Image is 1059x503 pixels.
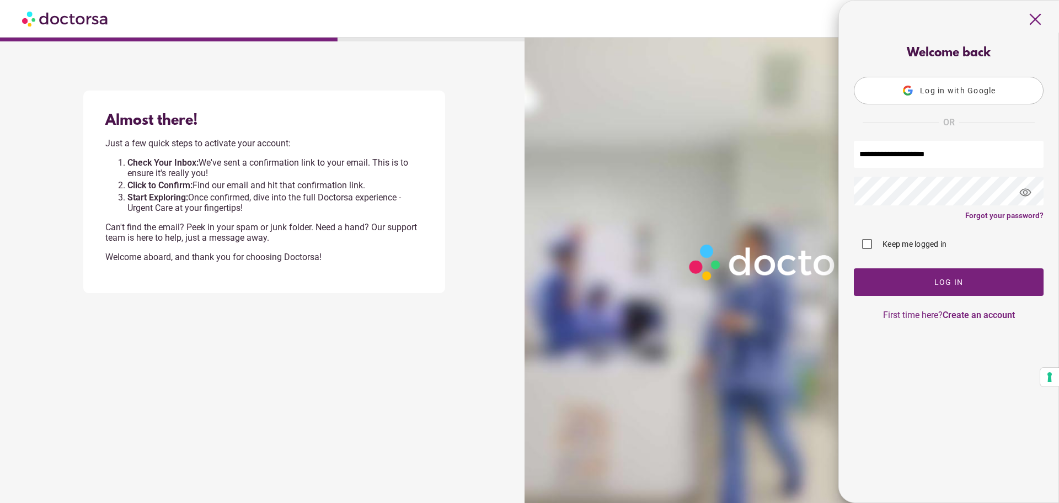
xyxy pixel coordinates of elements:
[854,268,1044,296] button: Log In
[1040,368,1059,386] button: Your consent preferences for tracking technologies
[683,239,895,286] img: Logo-Doctorsa-trans-White-partial-flat.png
[127,180,423,190] li: Find our email and hit that confirmation link.
[127,157,199,168] strong: Check Your Inbox:
[934,278,964,287] span: Log In
[105,138,423,149] p: Just a few quick steps to activate your account:
[1010,178,1040,208] span: visibility
[965,211,1044,220] a: Forgot your password?
[854,46,1044,60] div: Welcome back
[127,180,192,190] strong: Click to Confirm:
[105,222,423,243] p: Can't find the email? Peek in your spam or junk folder. Need a hand? Our support team is here to ...
[943,115,955,130] span: OR
[920,86,996,95] span: Log in with Google
[127,192,423,213] li: Once confirmed, dive into the full Doctorsa experience - Urgent Care at your fingertips!
[105,252,423,262] p: Welcome aboard, and thank you for choosing Doctorsa!
[127,157,423,178] li: We've sent a confirmation link to your email. This is to ensure it's really you!
[880,239,946,250] label: Keep me logged in
[1025,9,1046,30] span: close
[105,113,423,129] div: Almost there!
[854,310,1044,320] p: First time here?
[854,77,1044,104] button: Log in with Google
[22,6,109,31] img: Doctorsa.com
[127,192,188,203] strong: Start Exploring:
[943,310,1015,320] a: Create an account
